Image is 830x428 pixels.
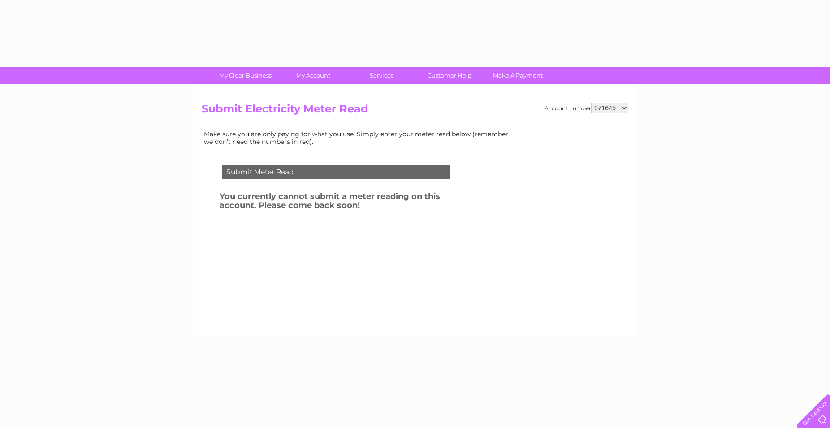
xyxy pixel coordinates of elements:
[481,67,555,84] a: Make A Payment
[208,67,282,84] a: My Clear Business
[202,128,515,147] td: Make sure you are only paying for what you use. Simply enter your meter read below (remember we d...
[345,67,419,84] a: Services
[222,165,450,179] div: Submit Meter Read
[277,67,350,84] a: My Account
[545,103,628,113] div: Account number
[202,103,628,120] h2: Submit Electricity Meter Read
[413,67,487,84] a: Customer Help
[220,190,474,215] h3: You currently cannot submit a meter reading on this account. Please come back soon!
